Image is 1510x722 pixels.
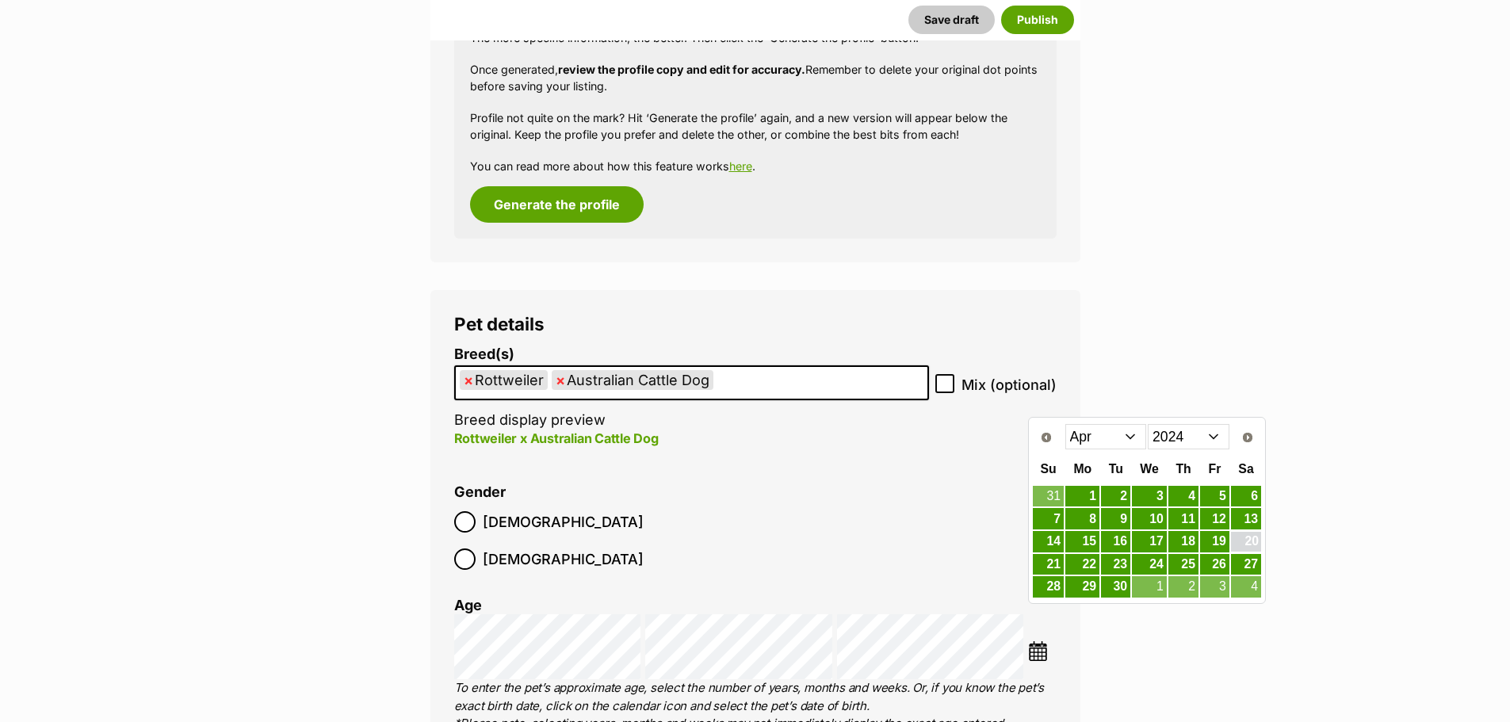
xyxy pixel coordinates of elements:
a: 30 [1101,576,1130,598]
a: 3 [1200,576,1229,598]
a: 7 [1033,508,1064,529]
p: Once generated, Remember to delete your original dot points before saving your listing. [470,61,1041,95]
a: 21 [1033,554,1064,575]
a: 1 [1065,486,1099,507]
label: Age [454,597,482,613]
span: Thursday [1176,462,1191,476]
a: 20 [1231,532,1261,552]
a: 6 [1231,486,1261,507]
a: 15 [1065,531,1099,552]
a: 5 [1200,486,1229,507]
p: You can read more about how this feature works . [470,158,1041,174]
a: here [729,159,752,173]
p: Rottweiler x Australian Cattle Dog [454,429,929,448]
span: Mix (optional) [961,374,1057,395]
a: 26 [1200,554,1229,575]
span: Friday [1209,462,1221,476]
span: Wednesday [1140,462,1158,476]
li: Breed display preview [454,346,929,464]
a: 24 [1132,554,1167,575]
span: Pet details [454,313,545,334]
span: [DEMOGRAPHIC_DATA] [483,511,644,533]
span: Tuesday [1109,462,1123,476]
a: 31 [1033,486,1064,507]
span: Sunday [1041,462,1057,476]
a: 13 [1231,508,1261,529]
span: Saturday [1238,462,1253,476]
a: 14 [1033,531,1064,552]
li: Australian Cattle Dog [552,370,713,390]
a: 25 [1168,554,1198,575]
button: Generate the profile [470,186,644,223]
label: Gender [454,484,506,501]
a: 9 [1101,508,1130,529]
a: 17 [1132,531,1167,552]
a: 8 [1065,508,1099,529]
a: 23 [1101,554,1130,575]
p: Profile not quite on the mark? Hit ‘Generate the profile’ again, and a new version will appear be... [470,109,1041,143]
li: Rottweiler [460,370,548,390]
a: 12 [1200,508,1229,529]
span: Monday [1073,462,1091,476]
a: Prev [1034,425,1059,450]
a: 28 [1033,576,1064,598]
button: Save draft [908,6,995,34]
span: × [464,370,473,390]
a: 18 [1168,531,1198,552]
span: × [556,370,565,390]
img: ... [1028,641,1048,661]
a: 29 [1065,576,1099,598]
span: Prev [1040,431,1053,444]
span: [DEMOGRAPHIC_DATA] [483,548,644,570]
a: 16 [1101,531,1130,552]
a: 22 [1065,554,1099,575]
a: 2 [1101,486,1130,507]
a: 4 [1168,486,1198,507]
a: 10 [1132,508,1167,529]
button: Publish [1001,6,1074,34]
strong: review the profile copy and edit for accuracy. [558,63,805,76]
a: 1 [1132,576,1167,598]
a: 3 [1132,486,1167,507]
a: 27 [1231,554,1261,575]
label: Breed(s) [454,346,929,363]
a: 2 [1168,576,1198,598]
span: Next [1241,431,1254,444]
a: 19 [1200,531,1229,552]
a: Next [1235,425,1260,450]
a: 4 [1231,576,1261,598]
a: 11 [1168,508,1198,529]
